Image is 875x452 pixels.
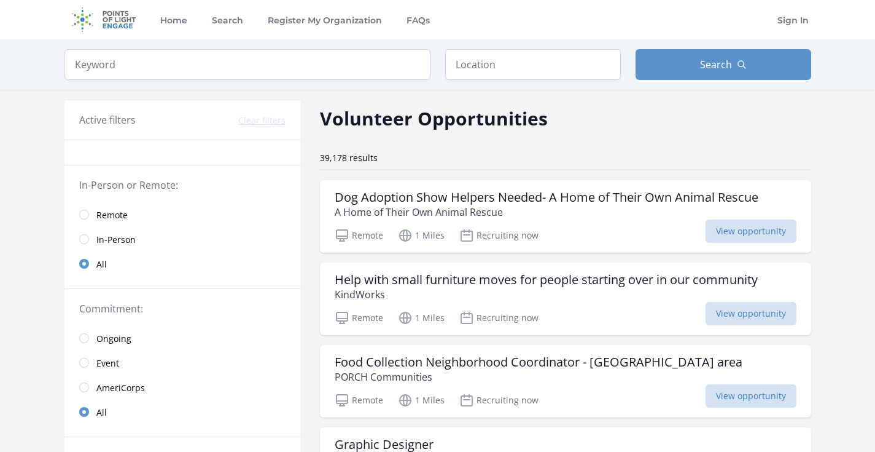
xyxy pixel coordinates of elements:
h3: Graphic Designer [335,437,434,452]
a: All [64,400,300,424]
span: View opportunity [706,220,796,243]
span: All [96,406,107,419]
a: Help with small furniture moves for people starting over in our community KindWorks Remote 1 Mile... [320,263,811,335]
p: Remote [335,228,383,243]
p: PORCH Communities [335,370,742,384]
a: In-Person [64,227,300,252]
p: 1 Miles [398,228,445,243]
span: View opportunity [706,302,796,325]
p: Remote [335,311,383,325]
span: AmeriCorps [96,382,145,394]
span: 39,178 results [320,152,378,164]
p: Recruiting now [459,228,539,243]
a: Event [64,351,300,375]
h3: Help with small furniture moves for people starting over in our community [335,272,758,287]
p: A Home of Their Own Animal Rescue [335,205,758,220]
h3: Dog Adoption Show Helpers Needed- A Home of Their Own Animal Rescue [335,190,758,205]
span: Remote [96,209,128,221]
span: Event [96,357,119,370]
legend: Commitment: [79,301,286,316]
button: Clear filters [238,114,286,127]
p: Remote [335,393,383,408]
span: All [96,258,107,271]
a: Remote [64,202,300,227]
span: Ongoing [96,333,131,345]
a: Dog Adoption Show Helpers Needed- A Home of Their Own Animal Rescue A Home of Their Own Animal Re... [320,180,811,253]
h2: Volunteer Opportunities [320,105,548,132]
button: Search [636,49,811,80]
a: Ongoing [64,326,300,351]
a: Food Collection Neighborhood Coordinator - [GEOGRAPHIC_DATA] area PORCH Communities Remote 1 Mile... [320,345,811,418]
span: Search [700,57,732,72]
p: 1 Miles [398,393,445,408]
span: View opportunity [706,384,796,408]
p: Recruiting now [459,393,539,408]
input: Location [445,49,621,80]
p: KindWorks [335,287,758,302]
h3: Active filters [79,113,136,127]
legend: In-Person or Remote: [79,178,286,192]
a: AmeriCorps [64,375,300,400]
span: In-Person [96,234,136,246]
input: Keyword [64,49,430,80]
p: Recruiting now [459,311,539,325]
a: All [64,252,300,276]
h3: Food Collection Neighborhood Coordinator - [GEOGRAPHIC_DATA] area [335,355,742,370]
p: 1 Miles [398,311,445,325]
